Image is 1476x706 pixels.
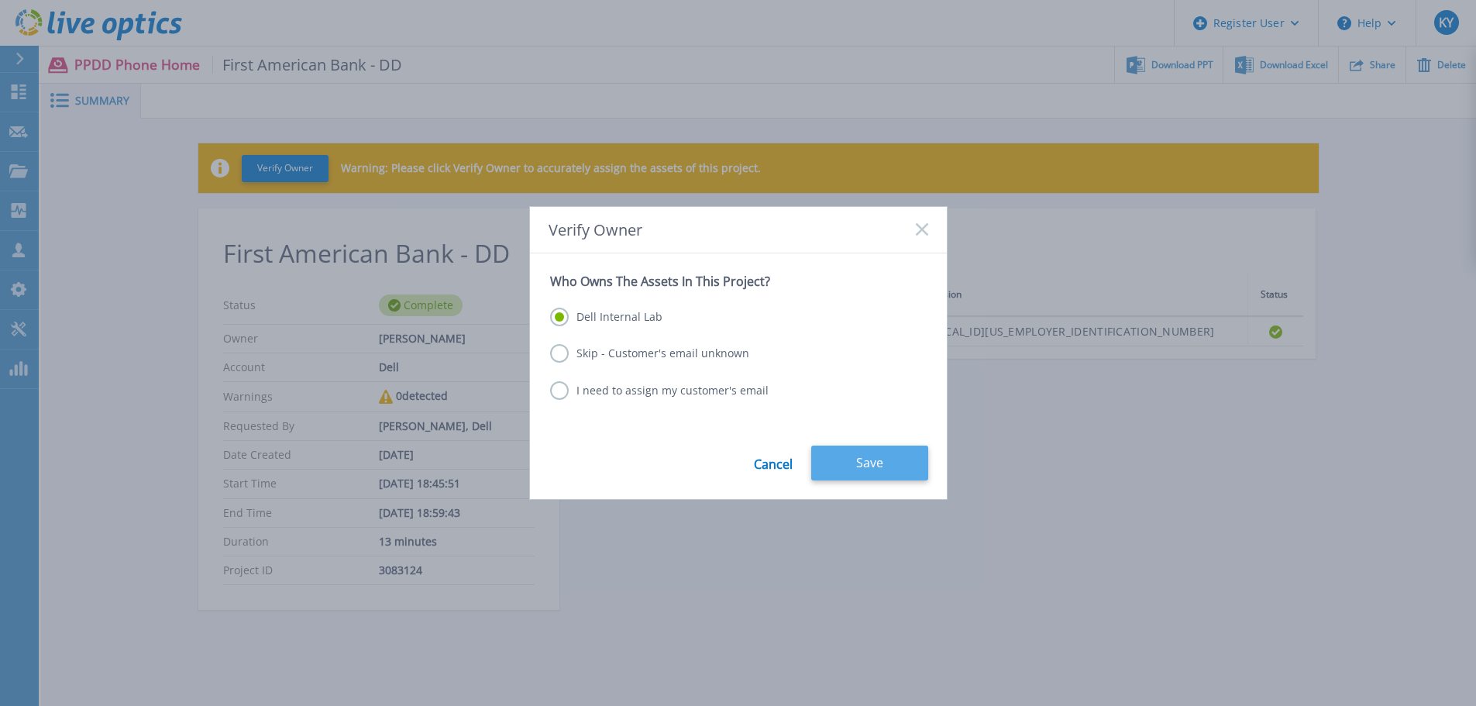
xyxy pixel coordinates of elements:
a: Cancel [754,446,793,480]
label: I need to assign my customer's email [550,381,769,400]
label: Dell Internal Lab [550,308,662,326]
span: Verify Owner [549,221,642,239]
button: Save [811,446,928,480]
label: Skip - Customer's email unknown [550,344,749,363]
p: Who Owns The Assets In This Project? [550,274,927,289]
